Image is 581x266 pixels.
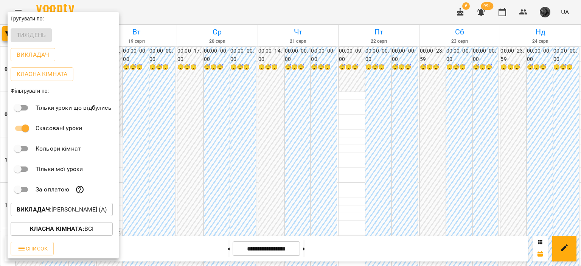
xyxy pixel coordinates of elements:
[36,165,83,174] p: Тільки мої уроки
[11,242,54,255] button: Список
[17,206,51,213] b: Викладач :
[36,144,81,153] p: Кольори кімнат
[36,124,82,133] p: Скасовані уроки
[36,103,112,112] p: Тільки уроки що відбулись
[8,84,119,98] div: Фільтрувати по:
[11,48,55,62] button: Викладач
[17,50,49,59] p: Викладач
[11,222,113,236] button: Класна кімната:Всі
[17,244,48,253] span: Список
[30,224,94,233] p: Всі
[17,70,67,79] p: Класна кімната
[11,67,73,81] button: Класна кімната
[17,205,107,214] p: [PERSON_NAME] (а)
[36,185,69,194] p: За оплатою
[30,225,84,232] b: Класна кімната :
[11,203,113,216] button: Викладач:[PERSON_NAME] (а)
[8,12,119,25] div: Групувати по:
